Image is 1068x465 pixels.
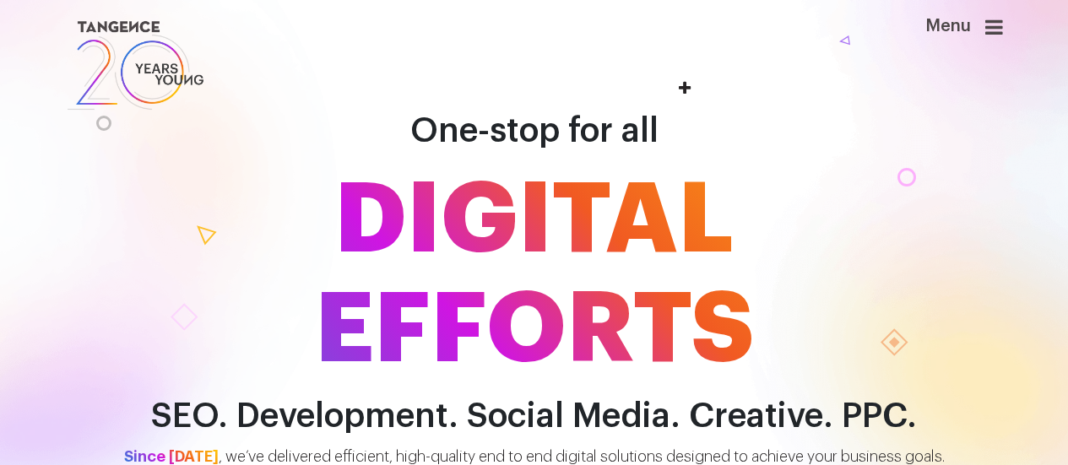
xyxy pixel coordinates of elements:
[53,165,1016,385] span: DIGITAL EFFORTS
[53,397,1016,435] h2: SEO. Development. Social Media. Creative. PPC.
[66,17,206,114] img: logo SVG
[410,114,659,148] span: One-stop for all
[124,449,219,464] span: Since [DATE]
